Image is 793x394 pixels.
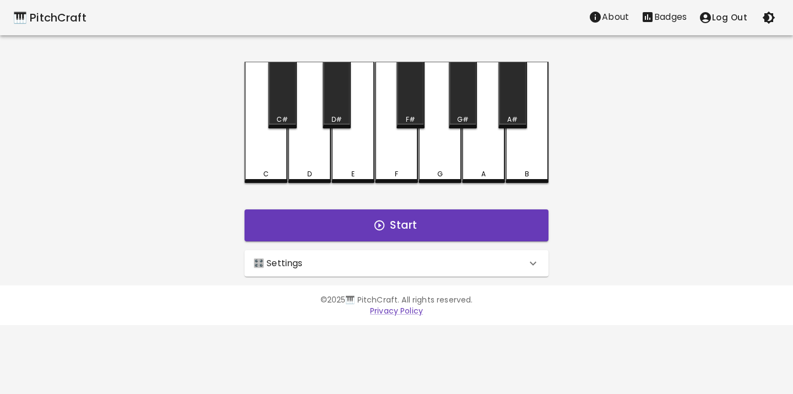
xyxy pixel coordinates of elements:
[245,250,548,277] div: 🎛️ Settings
[602,10,629,24] p: About
[635,6,693,29] a: Stats
[395,169,398,179] div: F
[263,169,269,179] div: C
[13,9,86,26] a: 🎹 PitchCraft
[583,6,635,28] button: About
[79,294,714,305] p: © 2025 🎹 PitchCraft. All rights reserved.
[332,115,342,125] div: D#
[307,169,312,179] div: D
[253,257,303,270] p: 🎛️ Settings
[276,115,288,125] div: C#
[457,115,469,125] div: G#
[481,169,486,179] div: A
[437,169,443,179] div: G
[507,115,518,125] div: A#
[583,6,635,29] a: About
[406,115,415,125] div: F#
[693,6,753,29] button: account of current user
[654,10,687,24] p: Badges
[525,169,529,179] div: B
[245,209,548,241] button: Start
[635,6,693,28] button: Stats
[351,169,355,179] div: E
[370,305,423,316] a: Privacy Policy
